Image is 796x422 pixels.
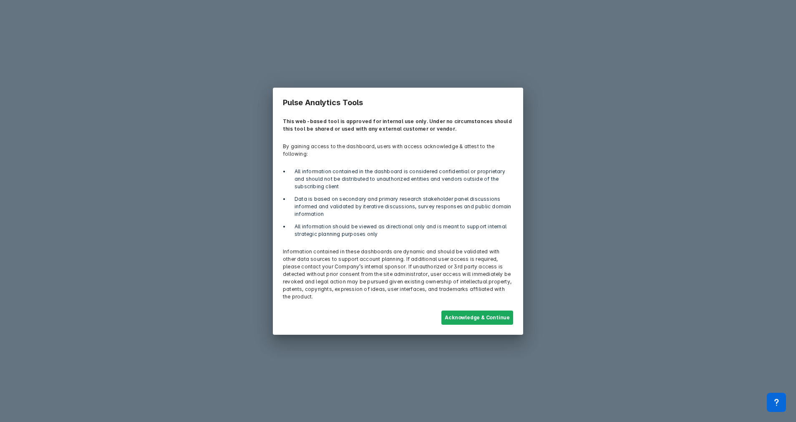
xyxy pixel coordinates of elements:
[290,223,513,238] li: All information should be viewed as directional only and is meant to support internal strategic p...
[290,195,513,218] li: Data is based on secondary and primary research stakeholder panel discussions informed and valida...
[278,113,518,138] p: This web-based tool is approved for internal use only. Under no circumstances should this tool be...
[441,311,513,325] button: Acknowledge & Continue
[290,168,513,190] li: All information contained in the dashboard is considered confidential or proprietary and should n...
[278,243,518,306] p: Information contained in these dashboards are dynamic and should be validated with other data sou...
[278,138,518,163] p: By gaining access to the dashboard, users with access acknowledge & attest to the following:
[278,93,518,113] h3: Pulse Analytics Tools
[767,393,786,412] div: Contact Support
